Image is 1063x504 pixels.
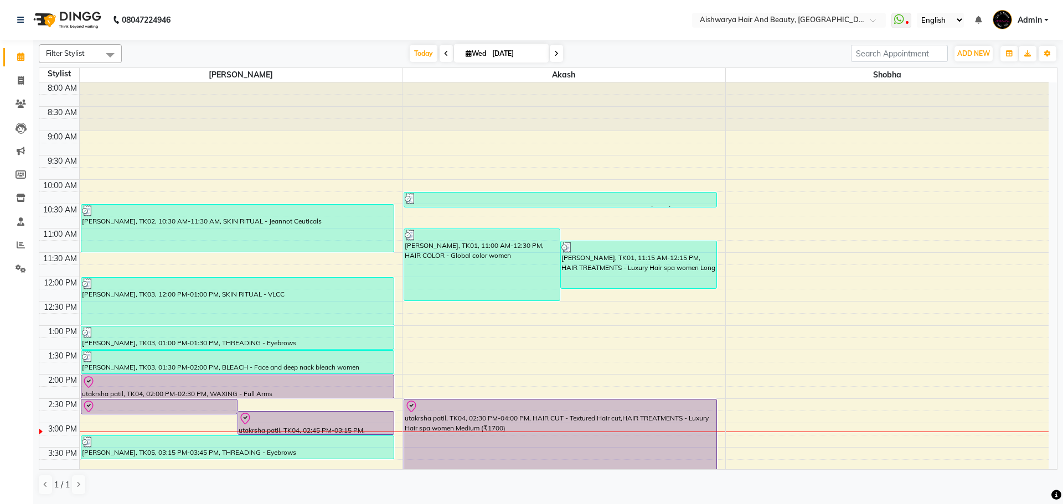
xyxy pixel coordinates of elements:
[46,326,79,337] div: 1:00 PM
[41,180,79,191] div: 10:00 AM
[81,375,394,398] div: utakrsha patil, TK04, 02:00 PM-02:30 PM, WAXING - Full Arms
[41,228,79,240] div: 11:00 AM
[46,49,85,58] span: Filter Stylist
[41,204,79,216] div: 10:30 AM
[81,351,394,373] div: [PERSON_NAME], TK03, 01:30 PM-02:00 PM, BLEACH - Face and deep nack bleach women
[46,350,79,362] div: 1:30 PM
[561,241,716,288] div: [PERSON_NAME], TK01, 11:15 AM-12:15 PM, HAIR TREATMENTS - Luxury Hair spa women Long
[46,448,79,459] div: 3:30 PM
[404,193,716,207] div: [PERSON_NAME], TK02, 10:15 AM-10:35 AM, SHAMPOO - [PERSON_NAME] and Conditioner women
[28,4,104,35] img: logo
[954,46,993,61] button: ADD NEW
[42,277,79,289] div: 12:00 PM
[81,436,394,459] div: [PERSON_NAME], TK05, 03:15 PM-03:45 PM, THREADING - Eyebrows
[238,412,394,434] div: utakrsha patil, TK04, 02:45 PM-03:15 PM, THREADING - Eyebrows
[80,68,403,82] span: [PERSON_NAME]
[81,326,394,349] div: [PERSON_NAME], TK03, 01:00 PM-01:30 PM, THREADING - Eyebrows
[463,49,489,58] span: Wed
[404,229,560,300] div: [PERSON_NAME], TK01, 11:00 AM-12:30 PM, HAIR COLOR - Global color women
[410,45,437,62] span: Today
[851,45,948,62] input: Search Appointment
[46,423,79,435] div: 3:00 PM
[54,479,70,491] span: 1 / 1
[404,399,716,471] div: utakrsha patil, TK04, 02:30 PM-04:00 PM, HAIR CUT - Textured Hair cut,HAIR TREATMENTS - Luxury Ha...
[993,10,1012,29] img: Admin
[45,107,79,118] div: 8:30 AM
[81,399,237,414] div: utakrsha patil, TK04, 02:30 PM-02:50 PM, WAXING - Under Arms
[46,399,79,411] div: 2:30 PM
[81,278,394,325] div: [PERSON_NAME], TK03, 12:00 PM-01:00 PM, SKIN RITUAL - VLCC
[42,302,79,313] div: 12:30 PM
[81,205,394,252] div: [PERSON_NAME], TK02, 10:30 AM-11:30 AM, SKIN RITUAL - Jeannot Ceuticals
[726,68,1049,82] span: Shobha
[957,49,990,58] span: ADD NEW
[1018,14,1042,26] span: Admin
[489,45,544,62] input: 2025-09-03
[122,4,171,35] b: 08047224946
[46,375,79,386] div: 2:00 PM
[45,82,79,94] div: 8:00 AM
[45,131,79,143] div: 9:00 AM
[45,155,79,167] div: 9:30 AM
[39,68,79,80] div: Stylist
[403,68,725,82] span: Akash
[41,253,79,264] div: 11:30 AM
